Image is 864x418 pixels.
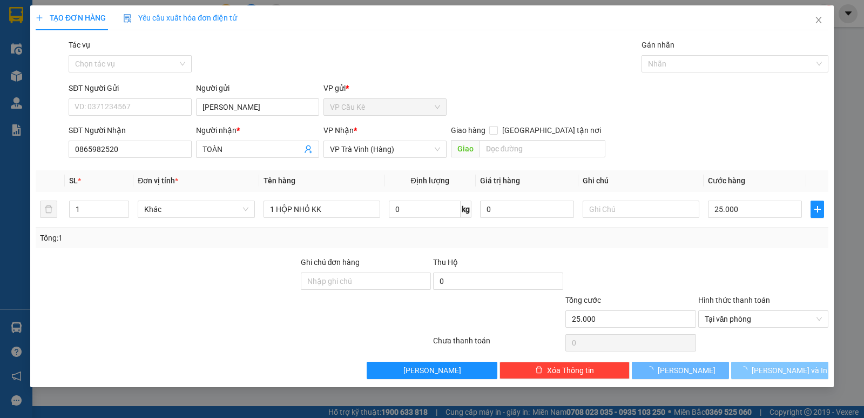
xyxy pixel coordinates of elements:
[451,126,485,135] span: Giao hàng
[7,58,91,69] span: HOÀNG LONG FOODS
[330,99,440,115] span: VP Cầu Kè
[461,201,471,218] span: kg
[69,176,78,185] span: SL
[40,201,57,218] button: delete
[731,362,828,379] button: [PERSON_NAME] và In
[705,311,822,327] span: Tại văn phòng
[480,176,520,185] span: Giá trị hàng
[40,232,334,244] div: Tổng: 1
[4,36,109,57] span: VP [PERSON_NAME] ([GEOGRAPHIC_DATA])
[22,21,100,31] span: VP Cầu Kè -
[708,176,745,185] span: Cước hàng
[264,176,295,185] span: Tên hàng
[432,335,564,354] div: Chưa thanh toán
[642,41,674,49] label: Gán nhãn
[578,170,704,191] th: Ghi chú
[264,201,380,218] input: VD: Bàn, Ghế
[301,273,431,290] input: Ghi chú đơn hàng
[4,21,158,31] p: GỬI:
[36,14,106,22] span: TẠO ĐƠN HÀNG
[698,296,770,304] label: Hình thức thanh toán
[498,124,605,136] span: [GEOGRAPHIC_DATA] tận nơi
[632,362,729,379] button: [PERSON_NAME]
[535,366,543,375] span: delete
[811,201,824,218] button: plus
[658,364,715,376] span: [PERSON_NAME]
[323,82,447,94] div: VP gửi
[138,176,178,185] span: Đơn vị tính
[196,124,319,136] div: Người nhận
[123,14,132,23] img: icon
[411,176,449,185] span: Định lượng
[565,296,601,304] span: Tổng cước
[547,364,594,376] span: Xóa Thông tin
[752,364,827,376] span: [PERSON_NAME] và In
[367,362,497,379] button: [PERSON_NAME]
[196,82,319,94] div: Người gửi
[811,205,823,214] span: plus
[304,145,313,154] span: user-add
[323,126,354,135] span: VP Nhận
[123,14,237,22] span: Yêu cầu xuất hóa đơn điện tử
[403,364,461,376] span: [PERSON_NAME]
[301,258,360,267] label: Ghi chú đơn hàng
[4,36,158,57] p: NHẬN:
[69,41,90,49] label: Tác vụ
[480,201,574,218] input: 0
[583,201,699,218] input: Ghi Chú
[330,141,440,157] span: VP Trà Vinh (Hàng)
[69,124,192,136] div: SĐT Người Nhận
[451,140,480,157] span: Giao
[36,14,43,22] span: plus
[4,70,26,81] span: GIAO:
[804,5,834,36] button: Close
[36,6,125,16] strong: BIÊN NHẬN GỬI HÀNG
[740,366,752,374] span: loading
[69,82,192,94] div: SĐT Người Gửi
[4,58,91,69] span: -
[144,201,248,217] span: Khác
[500,362,630,379] button: deleteXóa Thông tin
[480,140,606,157] input: Dọc đường
[646,366,658,374] span: loading
[814,16,823,24] span: close
[67,21,100,31] span: DƯƠNG
[433,258,458,267] span: Thu Hộ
